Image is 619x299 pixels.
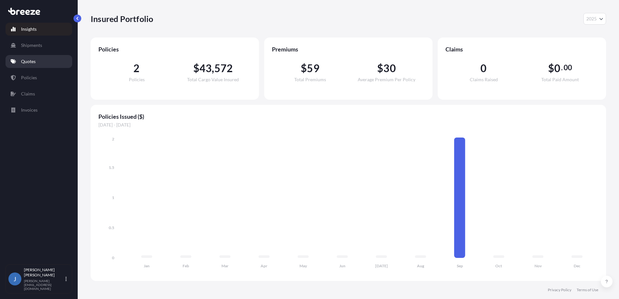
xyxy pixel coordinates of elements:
a: Privacy Policy [548,287,571,293]
tspan: Jan [144,263,150,268]
tspan: Oct [495,263,502,268]
span: 2025 [586,16,597,22]
tspan: Aug [417,263,424,268]
span: $ [301,63,307,73]
tspan: Jun [339,263,345,268]
tspan: Sep [457,263,463,268]
a: Invoices [6,104,72,116]
button: Year Selector [583,13,606,25]
tspan: May [299,263,307,268]
span: J [14,276,16,282]
span: $ [193,63,199,73]
span: Total Paid Amount [541,77,579,82]
span: 0 [554,63,560,73]
span: 00 [564,65,572,70]
span: Total Premiums [294,77,326,82]
a: Insights [6,23,72,36]
a: Shipments [6,39,72,52]
span: [DATE] - [DATE] [98,122,598,128]
tspan: Apr [261,263,267,268]
p: Quotes [21,58,36,65]
a: Claims [6,87,72,100]
span: $ [377,63,383,73]
tspan: 2 [112,137,114,141]
p: Insights [21,26,37,32]
span: $ [548,63,554,73]
p: Insured Portfolio [91,14,153,24]
span: Claims Raised [470,77,498,82]
span: Claims [445,45,598,53]
p: [PERSON_NAME] [PERSON_NAME] [24,267,64,278]
span: , [212,63,214,73]
p: [PERSON_NAME][EMAIL_ADDRESS][DOMAIN_NAME] [24,279,64,291]
span: 2 [133,63,140,73]
span: Policies [129,77,145,82]
span: . [561,65,563,70]
p: Invoices [21,107,38,113]
span: 572 [214,63,233,73]
tspan: Mar [221,263,229,268]
tspan: 1.5 [109,165,114,170]
a: Policies [6,71,72,84]
p: Claims [21,91,35,97]
tspan: Dec [574,263,580,268]
p: Policies [21,74,37,81]
span: Total Cargo Value Insured [187,77,239,82]
span: 0 [480,63,487,73]
tspan: [DATE] [375,263,388,268]
a: Quotes [6,55,72,68]
span: Policies [98,45,251,53]
p: Shipments [21,42,42,49]
span: Average Premium Per Policy [358,77,415,82]
span: 30 [383,63,396,73]
span: Policies Issued ($) [98,113,598,120]
tspan: Nov [535,263,542,268]
span: Premiums [272,45,425,53]
tspan: 0.5 [109,225,114,230]
tspan: 1 [112,195,114,200]
span: 59 [307,63,319,73]
a: Terms of Use [577,287,598,293]
tspan: Feb [183,263,189,268]
span: 43 [199,63,212,73]
tspan: 0 [112,255,114,260]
